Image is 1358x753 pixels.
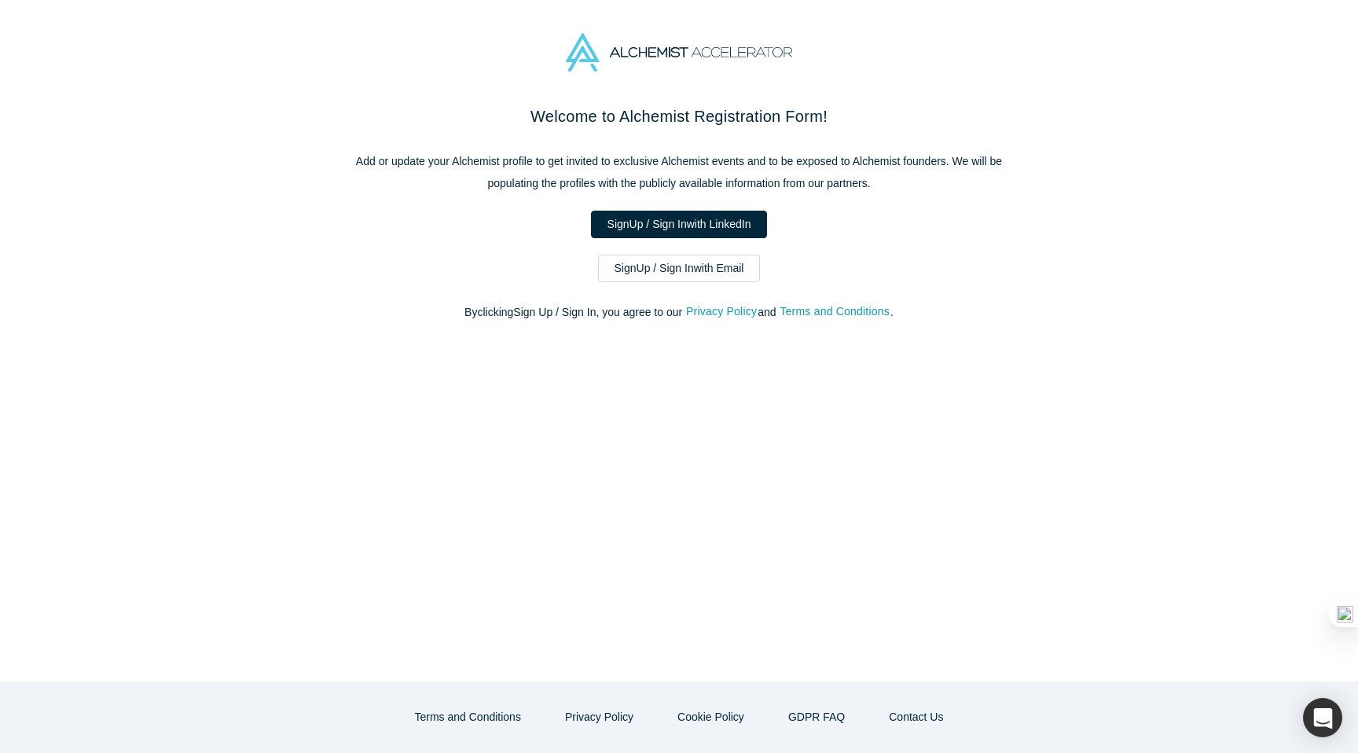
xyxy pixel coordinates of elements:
button: Privacy Policy [685,303,758,321]
p: Add or update your Alchemist profile to get invited to exclusive Alchemist events and to be expos... [349,150,1009,194]
h2: Welcome to Alchemist Registration Form! [349,105,1009,128]
button: Terms and Conditions [398,703,538,731]
p: By clicking Sign Up / Sign In , you agree to our and . [349,304,1009,321]
a: GDPR FAQ [772,703,861,731]
button: Privacy Policy [549,703,650,731]
button: Contact Us [872,703,960,731]
a: SignUp / Sign Inwith LinkedIn [591,211,768,238]
img: one_i.png [1337,606,1353,623]
button: Terms and Conditions [779,303,890,321]
a: SignUp / Sign Inwith Email [598,255,761,282]
button: Cookie Policy [661,703,761,731]
img: Alchemist Accelerator Logo [566,33,792,72]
